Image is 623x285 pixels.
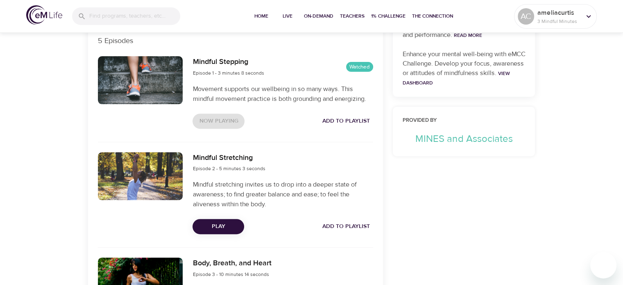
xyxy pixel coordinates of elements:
[454,32,482,39] a: Read More
[98,35,373,46] p: 5 Episodes
[199,221,238,232] span: Play
[193,165,265,172] span: Episode 2 - 5 minutes 3 seconds
[340,12,365,21] span: Teachers
[537,18,581,25] p: 3 Mindful Minutes
[319,219,373,234] button: Add to Playlist
[251,12,271,21] span: Home
[193,70,264,76] span: Episode 1 - 3 minutes 8 seconds
[319,114,373,129] button: Add to Playlist
[412,12,453,21] span: The Connection
[304,12,333,21] span: On-Demand
[26,5,62,25] img: logo
[403,50,526,87] p: Enhance your mental well-being with eMCC Challenge. Develop your focus, awareness or attitudes of...
[403,132,526,146] p: MINES and Associates
[322,116,370,126] span: Add to Playlist
[403,116,526,125] h6: Provided by
[518,8,534,25] div: AC
[193,180,373,209] p: Mindful stretching invites us to drop into a deeper state of awareness; to find greater balance a...
[193,258,271,269] h6: Body, Breath, and Heart
[193,271,269,278] span: Episode 3 - 10 minutes 14 seconds
[89,7,180,25] input: Find programs, teachers, etc...
[193,84,373,104] p: Movement supports our wellbeing in so many ways. This mindful movement practice is both grounding...
[346,63,373,71] span: Watched
[371,12,406,21] span: 1% Challenge
[537,8,581,18] p: ameliacurtis
[278,12,297,21] span: Live
[590,252,616,278] iframe: Button to launch messaging window
[403,70,510,86] a: View Dashboard
[193,219,244,234] button: Play
[193,152,265,164] h6: Mindful Stretching
[322,221,370,232] span: Add to Playlist
[193,56,264,68] h6: Mindful Stepping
